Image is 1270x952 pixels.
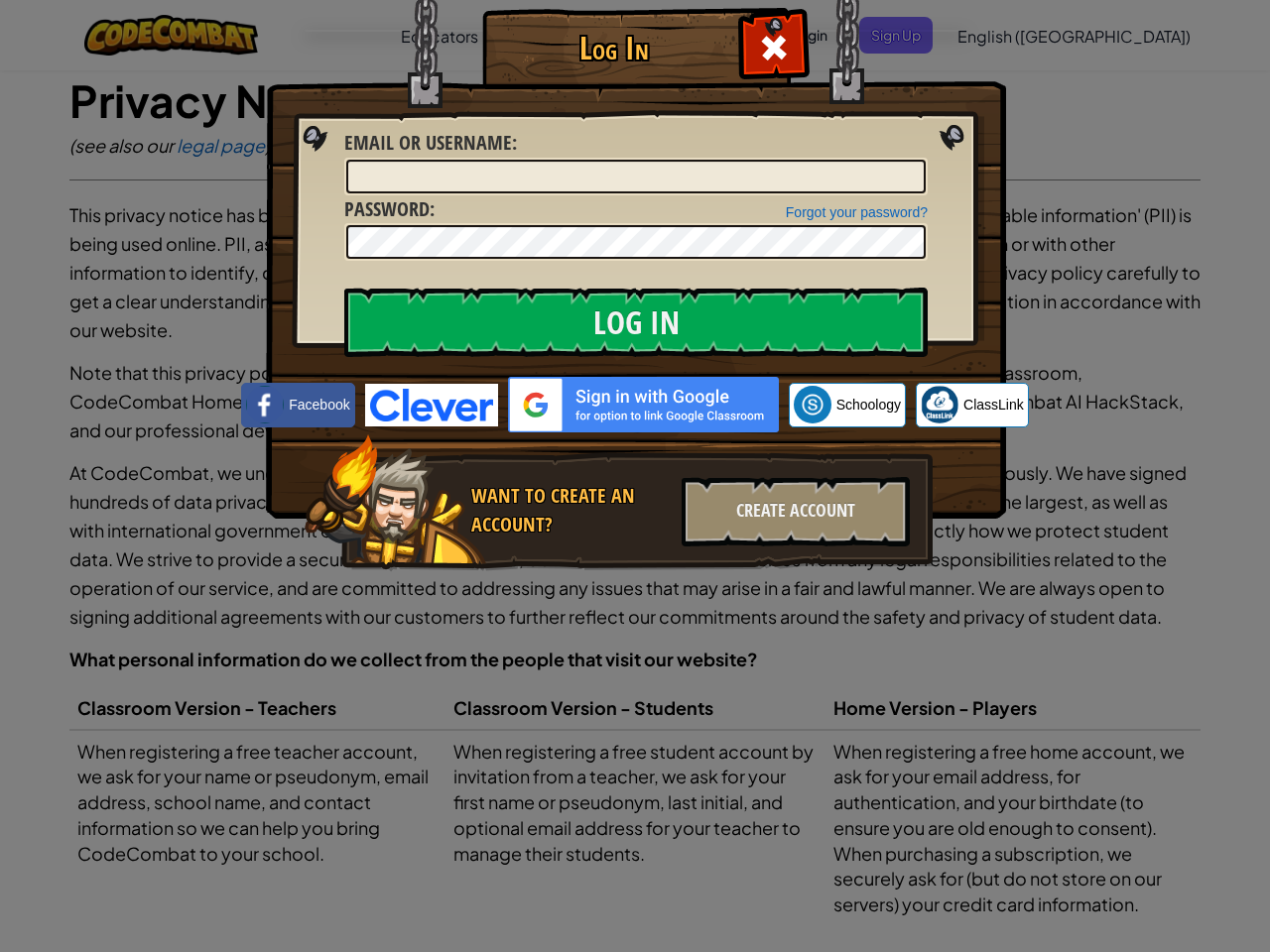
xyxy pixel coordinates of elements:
h1: Log In [487,31,740,65]
img: facebook_small.png [246,386,284,423]
span: Facebook [289,395,349,415]
span: Schoology [836,395,901,415]
span: ClassLink [963,395,1024,415]
div: Create Account [682,477,910,546]
img: clever-logo-blue.png [365,384,498,426]
img: schoology.png [794,386,831,423]
input: Log In [344,288,928,357]
label: : [344,129,517,158]
span: Password [344,195,430,222]
img: gplus_sso_button2.svg [508,377,779,432]
div: Want to create an account? [471,482,670,538]
label: : [344,195,435,224]
a: Forgot your password? [786,204,928,220]
img: classlink-logo-small.png [921,386,958,423]
span: Email or Username [344,129,512,156]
